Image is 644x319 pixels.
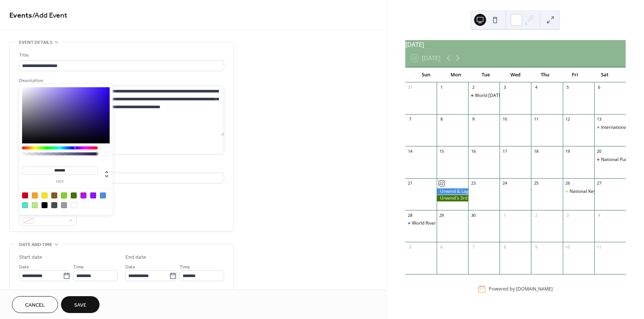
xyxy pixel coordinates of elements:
div: Description [19,77,223,85]
div: National Key Lime Pie Day [570,188,624,195]
div: 7 [470,244,476,250]
div: 5 [408,244,413,250]
label: hex [22,180,98,184]
div: 17 [502,148,507,154]
div: 4 [533,85,539,90]
button: Save [61,296,100,313]
div: 8 [502,244,507,250]
div: 15 [439,148,445,154]
span: Event details [19,39,52,46]
div: International Chocolate Day [594,124,626,131]
div: 21 [408,180,413,186]
div: Wed [500,67,530,82]
div: World River Day [412,220,445,227]
div: 2 [470,85,476,90]
div: 4 [596,212,602,218]
div: National Punch Day [594,157,626,163]
div: 19 [565,148,571,154]
div: 10 [502,116,507,122]
a: [DOMAIN_NAME] [516,286,553,292]
div: #9B9B9B [61,202,67,208]
div: 14 [408,148,413,154]
div: #417505 [71,192,77,198]
span: Cancel [25,301,45,309]
div: 1 [502,212,507,218]
div: World [DATE] [475,92,503,99]
button: Cancel [12,296,58,313]
div: #4A90E2 [100,192,106,198]
div: World River Day [405,220,437,227]
div: Title [19,51,223,59]
div: #50E3C2 [22,202,28,208]
span: Date [19,263,29,271]
div: #9013FE [90,192,96,198]
div: 16 [470,148,476,154]
div: 18 [533,148,539,154]
div: National Key Lime Pie Day [563,188,594,195]
div: Tue [471,67,501,82]
a: Events [9,8,32,23]
div: 11 [533,116,539,122]
div: 28 [408,212,413,218]
div: 26 [565,180,571,186]
div: 11 [596,244,602,250]
div: 5 [565,85,571,90]
span: Date [125,263,135,271]
div: #BD10E0 [80,192,86,198]
div: #F8E71C [42,192,48,198]
div: 1 [439,85,445,90]
div: World Coconut Day [468,92,500,99]
div: 31 [408,85,413,90]
div: #4A4A4A [51,202,57,208]
div: #8B572A [51,192,57,198]
span: / Add Event [32,8,67,23]
div: #D0021B [22,192,28,198]
div: 6 [439,244,445,250]
span: Date and time [19,241,52,249]
div: #7ED321 [61,192,67,198]
div: [DATE] [405,40,626,49]
span: Save [74,301,86,309]
div: #F5A623 [32,192,38,198]
div: Sun [411,67,441,82]
div: Powered by [489,286,553,292]
div: 13 [596,116,602,122]
div: Unwind's 3rd Anniversary🌿 [437,195,468,201]
span: Time [73,263,84,271]
div: Unwind & Lagom Giveaway [437,188,468,195]
div: Sat [590,67,620,82]
div: 6 [596,85,602,90]
div: Thu [530,67,560,82]
div: 22 [439,180,445,186]
div: 24 [502,180,507,186]
div: Start date [19,253,42,261]
div: 29 [439,212,445,218]
div: End date [125,253,146,261]
div: 3 [502,85,507,90]
div: 25 [533,180,539,186]
div: 12 [565,116,571,122]
span: Time [180,263,190,271]
div: #B8E986 [32,202,38,208]
div: 30 [470,212,476,218]
div: 2 [533,212,539,218]
div: 7 [408,116,413,122]
div: National Punch Day [601,157,642,163]
div: 3 [565,212,571,218]
div: 10 [565,244,571,250]
div: 9 [533,244,539,250]
div: Mon [441,67,471,82]
div: 8 [439,116,445,122]
div: 27 [596,180,602,186]
div: #FFFFFF [71,202,77,208]
div: Fri [560,67,590,82]
div: 23 [470,180,476,186]
div: 9 [470,116,476,122]
div: #000000 [42,202,48,208]
div: Location [19,164,223,171]
div: 20 [596,148,602,154]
